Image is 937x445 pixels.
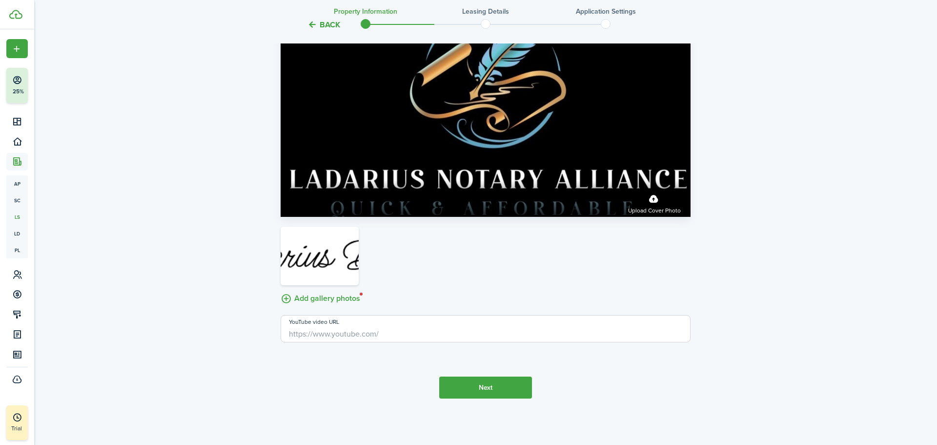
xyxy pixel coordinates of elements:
[6,242,28,258] a: pl
[6,68,87,103] button: 25%
[462,6,509,17] h3: Leasing details
[6,209,28,225] a: ls
[6,405,28,440] a: Trial
[628,206,681,216] span: Upload cover photo
[307,20,340,30] button: Back
[6,175,28,192] a: ap
[6,225,28,242] a: ld
[628,190,681,216] label: Upload cover photo
[11,424,50,433] p: Trial
[6,39,28,58] button: Open menu
[439,377,532,399] button: Next
[334,6,397,17] h3: Property information
[12,87,24,96] p: 25%
[9,10,22,19] img: TenantCloud
[281,315,691,342] input: https://www.youtube.com/
[6,192,28,209] a: sc
[576,6,636,17] h3: Application settings
[281,227,359,285] img: signature.png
